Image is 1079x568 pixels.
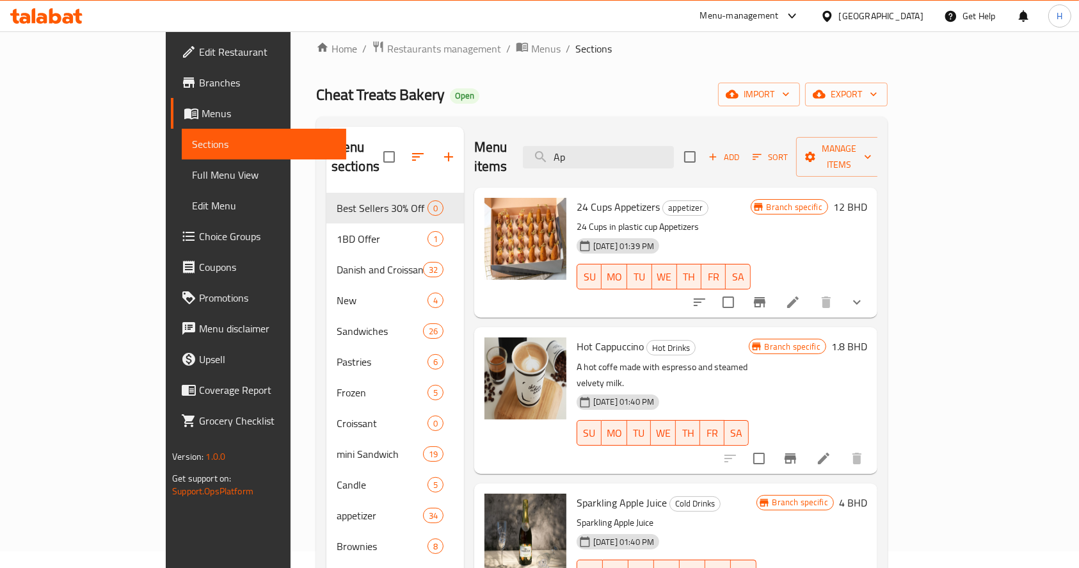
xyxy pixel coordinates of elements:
span: 24 Cups Appetizers [577,197,660,216]
div: items [428,385,444,400]
span: Get support on: [172,470,231,487]
span: Danish and Croissant [337,262,423,277]
li: / [566,41,570,56]
span: 8 [428,540,443,553]
a: Choice Groups [171,221,346,252]
button: export [805,83,888,106]
span: Cheat Treats Bakery [316,80,445,109]
span: 19 [424,448,443,460]
span: WE [656,424,671,442]
span: SU [582,268,596,286]
div: New4 [326,285,464,316]
div: items [428,354,444,369]
div: appetizer [662,200,708,216]
span: Coverage Report [199,382,336,398]
div: [GEOGRAPHIC_DATA] [839,9,923,23]
span: Menus [202,106,336,121]
span: Croissant [337,416,428,431]
li: / [506,41,511,56]
button: WE [651,420,676,446]
span: H [1057,9,1062,23]
input: search [523,146,674,168]
div: items [428,200,444,216]
span: Branch specific [762,201,827,213]
span: SA [731,268,745,286]
a: Sections [182,129,346,159]
div: Danish and Croissant32 [326,254,464,285]
a: Menus [516,40,561,57]
div: appetizer34 [326,500,464,531]
span: 5 [428,387,443,399]
span: MO [607,268,622,286]
span: Open [450,90,479,101]
div: items [423,323,444,339]
span: Add item [703,147,744,167]
div: mini Sandwich19 [326,439,464,469]
div: Menu-management [700,8,779,24]
span: Select section [676,143,703,170]
button: Sort [749,147,791,167]
span: Branches [199,75,336,90]
span: MO [607,424,622,442]
a: Coupons [171,252,346,282]
button: MO [602,264,627,289]
span: Sparkling Apple Juice [577,493,667,512]
span: Candle [337,477,428,492]
span: TU [632,268,646,286]
button: TU [627,264,651,289]
span: appetizer [663,200,708,215]
span: Edit Menu [192,198,336,213]
span: TH [681,424,695,442]
div: Pastries6 [326,346,464,377]
a: Edit Restaurant [171,37,346,67]
div: Frozen5 [326,377,464,408]
span: Branch specific [760,341,826,353]
span: Add [707,150,741,165]
div: Best Sellers 30% Off0 [326,193,464,223]
span: Sections [192,136,336,152]
span: Upsell [199,352,336,367]
span: Brownies [337,539,428,554]
span: 1 [428,233,443,245]
p: A hot coffe made with espresso and steamed velvety milk. [577,359,749,391]
span: Restaurants management [387,41,501,56]
button: TH [676,420,700,446]
span: 0 [428,418,443,430]
div: Pastries [337,354,428,369]
button: show more [842,287,872,318]
span: 4 [428,295,443,307]
a: Edit menu item [816,451,831,466]
button: delete [842,443,872,474]
p: Sparkling Apple Juice [577,515,756,531]
span: 6 [428,356,443,368]
div: 1BD Offer1 [326,223,464,254]
span: Hot Drinks [647,341,695,355]
span: 1BD Offer [337,231,428,247]
button: TU [627,420,651,446]
div: items [423,508,444,523]
span: WE [657,268,672,286]
h6: 4 BHD [839,494,867,512]
span: TU [632,424,646,442]
a: Full Menu View [182,159,346,190]
span: mini Sandwich [337,446,423,462]
div: Sandwiches26 [326,316,464,346]
svg: Show Choices [849,295,865,310]
button: Add section [433,142,464,172]
div: items [428,477,444,492]
span: New [337,293,428,308]
span: Sort items [744,147,796,167]
span: Menu disclaimer [199,321,336,336]
span: 5 [428,479,443,491]
button: import [718,83,800,106]
span: Select to update [715,289,742,316]
div: Candle5 [326,469,464,500]
span: SU [582,424,596,442]
span: SA [730,424,744,442]
div: Cold Drinks [669,496,721,512]
a: Support.OpsPlatform [172,483,253,499]
button: TH [677,264,701,289]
